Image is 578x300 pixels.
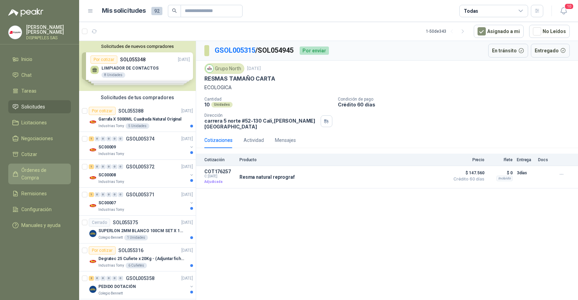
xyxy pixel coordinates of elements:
[8,53,71,66] a: Inicio
[450,177,484,181] span: Crédito 60 días
[98,123,124,129] p: Industrias Tomy
[106,136,111,141] div: 0
[204,113,318,118] p: Dirección
[21,221,61,229] span: Manuales y ayuda
[126,136,154,141] p: GSOL005374
[489,169,513,177] p: $ 0
[8,219,71,232] a: Manuales y ayuda
[8,164,71,184] a: Órdenes de Compra
[26,25,71,34] p: [PERSON_NAME] [PERSON_NAME]
[275,136,296,144] div: Mensajes
[474,25,524,38] button: Asignado a mi
[98,200,116,206] p: SC00007
[98,235,123,240] p: Colegio Bennett
[538,157,552,162] p: Docs
[211,102,233,107] div: Unidades
[21,206,52,213] span: Configuración
[79,104,196,132] a: Por cotizarSOL055388[DATE] Company LogoGarrafa X 5000ML Cuadrada Natural OriginalIndustrias Tomy5...
[151,7,162,15] span: 92
[79,41,196,91] div: Solicitudes de nuevos compradoresPor cotizarSOL055348[DATE] LIMPIADOR DE CONTACTOS8 UnidadesPor c...
[239,174,295,180] p: Resma natural reprograf
[8,100,71,113] a: Solicitudes
[79,244,196,271] a: Por cotizarSOL055316[DATE] Company LogoDegratec 25 Cuñete x 20Kg - (Adjuntar ficha técnica)Indust...
[98,291,123,296] p: Colegio Bennett
[21,135,53,142] span: Negociaciones
[181,108,193,114] p: [DATE]
[89,229,97,238] img: Company Logo
[124,235,148,240] div: 1 Unidades
[215,46,255,54] a: GSOL005315
[181,247,193,254] p: [DATE]
[118,164,123,169] div: 0
[206,65,213,72] img: Company Logo
[126,164,154,169] p: GSOL005372
[450,157,484,162] p: Precio
[21,55,32,63] span: Inicio
[98,144,116,151] p: SC00009
[89,118,97,126] img: Company Logo
[102,6,146,16] h1: Mis solicitudes
[21,166,64,182] span: Órdenes de Compra
[204,169,235,174] p: COT176257
[118,136,123,141] div: 0
[8,148,71,161] a: Cotizar
[529,25,570,38] button: No Leídos
[204,97,332,102] p: Cantidad
[98,172,116,178] p: SC00008
[126,192,154,197] p: GSOL005371
[244,136,264,144] div: Actividad
[8,69,71,82] a: Chat
[113,220,138,225] p: SOL055375
[204,118,318,130] p: carrera 5 norte #52-130 Cali , [PERSON_NAME][GEOGRAPHIC_DATA]
[204,178,235,185] p: Adjudicada
[118,276,123,281] div: 0
[112,192,117,197] div: 0
[204,102,210,107] p: 10
[79,216,196,244] a: CerradoSOL055375[DATE] Company LogoSUPERLON 2MM BLANCO 100CM SET X 150 METROSColegio Bennett1 Uni...
[464,7,478,15] div: Todas
[338,97,575,102] p: Condición de pago
[98,207,124,213] p: Industrias Tomy
[98,228,184,234] p: SUPERLON 2MM BLANCO 100CM SET X 150 METROS
[100,192,106,197] div: 0
[517,157,534,162] p: Entrega
[181,164,193,170] p: [DATE]
[95,164,100,169] div: 0
[89,107,116,115] div: Por cotizar
[98,151,124,157] p: Industrias Tomy
[21,71,32,79] span: Chat
[89,146,97,154] img: Company Logo
[82,44,193,49] button: Solicitudes de nuevos compradores
[21,87,36,95] span: Tareas
[89,218,110,227] div: Cerrado
[8,84,71,97] a: Tareas
[496,176,513,181] div: Incluido
[557,5,570,17] button: 10
[8,203,71,216] a: Configuración
[126,123,149,129] div: 5 Unidades
[118,192,123,197] div: 0
[95,276,100,281] div: 0
[181,275,193,282] p: [DATE]
[89,190,194,213] a: 1 0 0 0 0 0 GSOL005371[DATE] Company LogoSC00007Industrias Tomy
[204,157,235,162] p: Cotización
[98,179,124,185] p: Industrias Tomy
[300,46,329,55] div: Por enviar
[95,192,100,197] div: 0
[488,44,528,58] button: En tránsito
[26,36,71,40] p: DISPAPELES SAS
[106,192,111,197] div: 0
[21,190,47,197] span: Remisiones
[89,274,194,296] a: 2 0 0 0 0 0 GSOL005358[DATE] Company LogoPEDIDO DOTACIÓNColegio Bennett
[21,151,37,158] span: Cotizar
[100,136,106,141] div: 0
[79,91,196,104] div: Solicitudes de tus compradores
[8,187,71,200] a: Remisiones
[204,63,244,74] div: Grupo North
[21,103,45,111] span: Solicitudes
[8,8,43,17] img: Logo peakr
[98,263,124,268] p: Industrias Tomy
[89,135,194,157] a: 1 0 0 0 0 0 GSOL005374[DATE] Company LogoSC00009Industrias Tomy
[112,136,117,141] div: 0
[215,45,294,56] p: / SOL054945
